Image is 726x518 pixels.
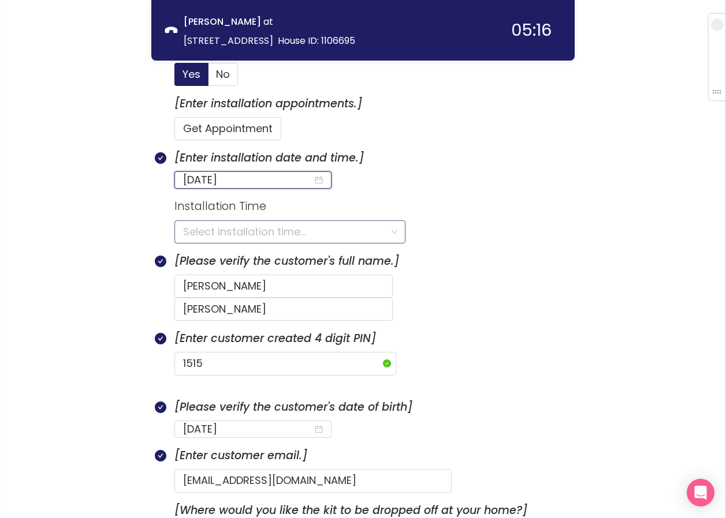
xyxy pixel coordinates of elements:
i: [Please verify the customer's full name.] [174,253,399,269]
span: phone [165,25,177,37]
span: check-circle [155,333,166,344]
span: at [STREET_ADDRESS] [184,15,273,47]
span: House ID: 1106695 [278,34,355,47]
i: [Enter customer created 4 digit PIN] [174,331,376,346]
span: check-circle [155,152,166,164]
span: Yes [183,67,200,81]
span: No [216,67,230,81]
input: Type customer email [174,469,452,492]
input: Type customer pin [174,352,396,375]
p: Installation Time [174,198,575,215]
i: [Please verify the customer's date of birth] [174,399,412,415]
i: [Where would you like the kit to be dropped off at your home?] [174,502,527,518]
div: Open Intercom Messenger [687,479,714,506]
span: check-circle [155,450,166,461]
span: check-circle [155,256,166,267]
input: 11/30/1949 [183,421,313,437]
input: Last Name [174,298,393,321]
i: [Enter installation date and time.] [174,150,364,166]
div: 05:16 [511,22,552,39]
input: 09/25/2025 [183,172,313,188]
i: [Enter customer email.] [174,448,307,463]
input: First Name [174,275,393,298]
strong: [PERSON_NAME] [184,15,261,28]
span: check-circle [155,401,166,413]
i: [Enter installation appointments.] [174,96,362,111]
button: Get Appointment [174,117,281,140]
